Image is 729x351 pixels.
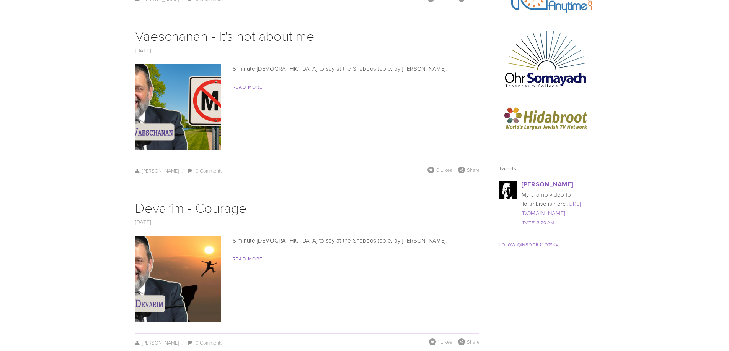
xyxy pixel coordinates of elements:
div: Share [458,167,479,173]
span: 1 Likes [438,338,452,345]
h3: Tweets [499,165,594,172]
p: 5 minute [DEMOGRAPHIC_DATA] to say at the Shabbos table, by [PERSON_NAME]. [135,64,479,73]
span: 0 Likes [436,167,452,173]
a: 0 Comments [196,167,223,174]
img: gkDPMaBV_normal.jpg [499,181,517,199]
a: 0 Comments [196,339,223,346]
a: Follow @RabbiOrlofsky [499,240,559,248]
a: Vaeschanan - It's not about me [135,26,315,45]
div: My promo video for TorahLive is here: [522,190,594,218]
a: Read More [233,256,263,262]
img: logo_en.png [499,101,594,135]
a: Read More [233,84,263,90]
a: [DATE] 3:20 AM [522,219,554,226]
span: / [179,167,186,174]
p: 5 minute [DEMOGRAPHIC_DATA] to say at the Shabbos table, by [PERSON_NAME]. [135,236,479,245]
a: [DATE] [135,46,151,54]
a: [PERSON_NAME] [522,180,574,189]
img: Vaeschanan - It's not about me [101,64,254,150]
a: [DATE] [135,218,151,226]
span: / [179,339,186,346]
div: Share [458,338,479,345]
img: OhrSomayach Logo [499,25,594,92]
a: [PERSON_NAME] [135,339,179,346]
a: Devarim - Courage [135,198,247,217]
a: [PERSON_NAME] [135,167,179,174]
img: Devarim - Courage [101,236,254,322]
